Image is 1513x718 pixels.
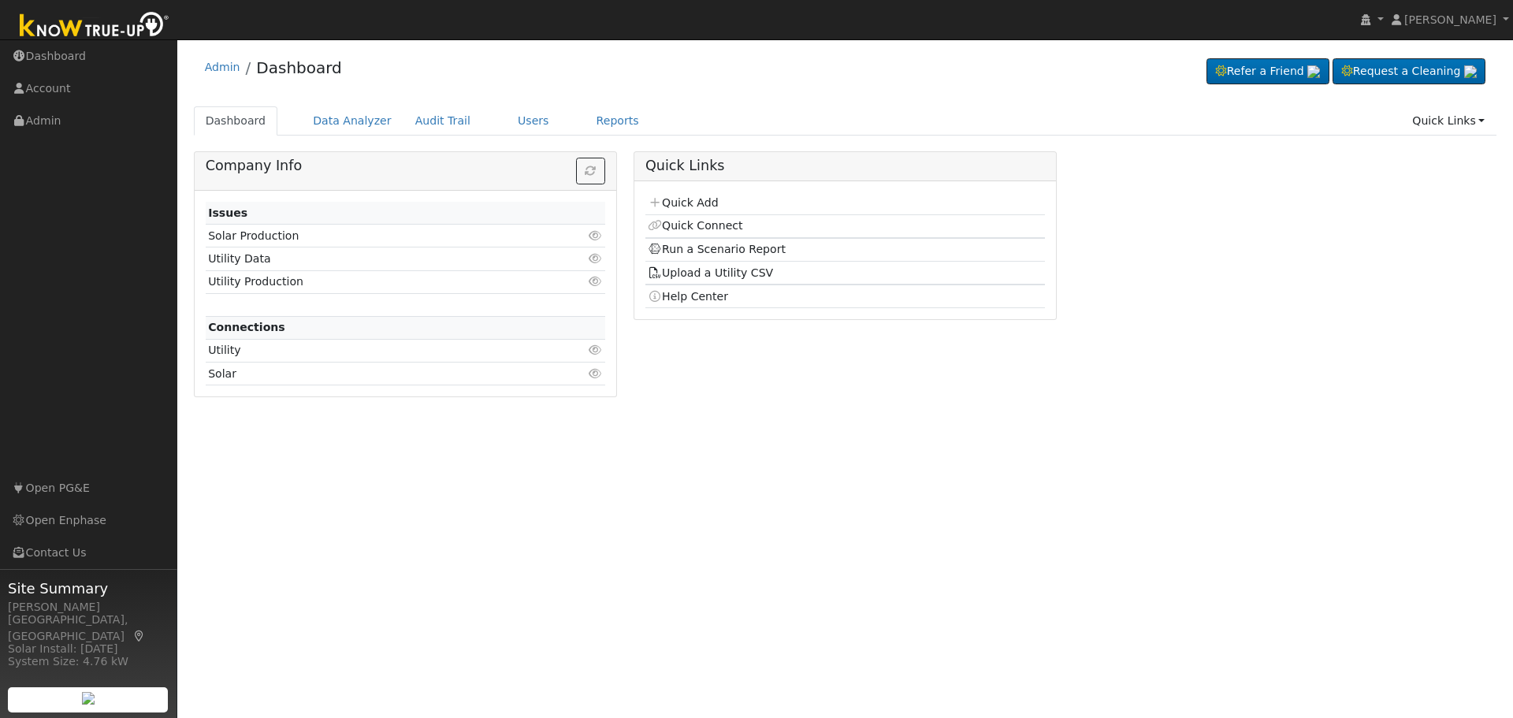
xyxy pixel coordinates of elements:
td: Utility Data [206,247,541,270]
i: Click to view [589,230,603,241]
a: Quick Add [648,196,718,209]
a: Refer a Friend [1206,58,1329,85]
a: Quick Connect [648,219,742,232]
a: Users [506,106,561,136]
span: Site Summary [8,578,169,599]
a: Request a Cleaning [1333,58,1485,85]
img: Know True-Up [12,9,177,44]
a: Run a Scenario Report [648,243,786,255]
td: Utility [206,339,541,362]
td: Utility Production [206,270,541,293]
img: retrieve [82,692,95,705]
i: Click to view [589,368,603,379]
a: Upload a Utility CSV [648,266,773,279]
a: Reports [585,106,651,136]
a: Map [132,630,147,642]
td: Solar [206,363,541,385]
a: Audit Trail [403,106,482,136]
td: Solar Production [206,225,541,247]
a: Data Analyzer [301,106,403,136]
div: System Size: 4.76 kW [8,653,169,670]
div: [PERSON_NAME] [8,599,169,616]
img: retrieve [1307,65,1320,78]
a: Dashboard [194,106,278,136]
h5: Quick Links [645,158,1045,174]
a: Admin [205,61,240,73]
a: Help Center [648,290,728,303]
strong: Connections [208,321,285,333]
div: Solar Install: [DATE] [8,641,169,657]
i: Click to view [589,276,603,287]
a: Quick Links [1400,106,1496,136]
h5: Company Info [206,158,605,174]
a: Dashboard [256,58,342,77]
i: Click to view [589,344,603,355]
div: [GEOGRAPHIC_DATA], [GEOGRAPHIC_DATA] [8,612,169,645]
span: [PERSON_NAME] [1404,13,1496,26]
i: Click to view [589,253,603,264]
img: retrieve [1464,65,1477,78]
strong: Issues [208,206,247,219]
